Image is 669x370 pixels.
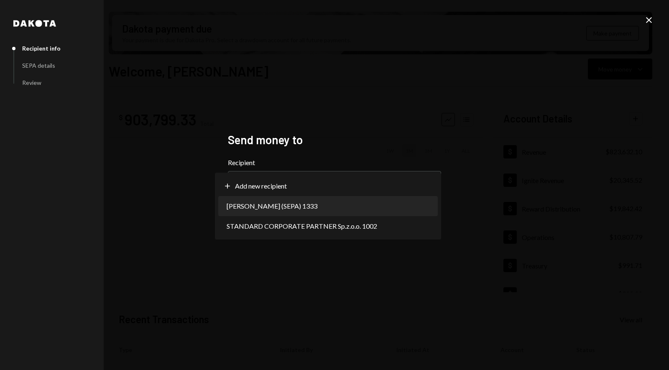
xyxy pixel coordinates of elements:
button: Recipient [228,171,441,194]
span: STANDARD CORPORATE PARTNER Sp.z.o.o. 1002 [227,221,377,231]
div: Recipient info [22,45,61,52]
div: Review [22,79,41,86]
h2: Send money to [228,132,441,148]
div: SEPA details [22,62,55,69]
label: Recipient [228,158,441,168]
span: [PERSON_NAME] (SEPA) 1333 [227,201,317,211]
span: Add new recipient [235,181,287,191]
